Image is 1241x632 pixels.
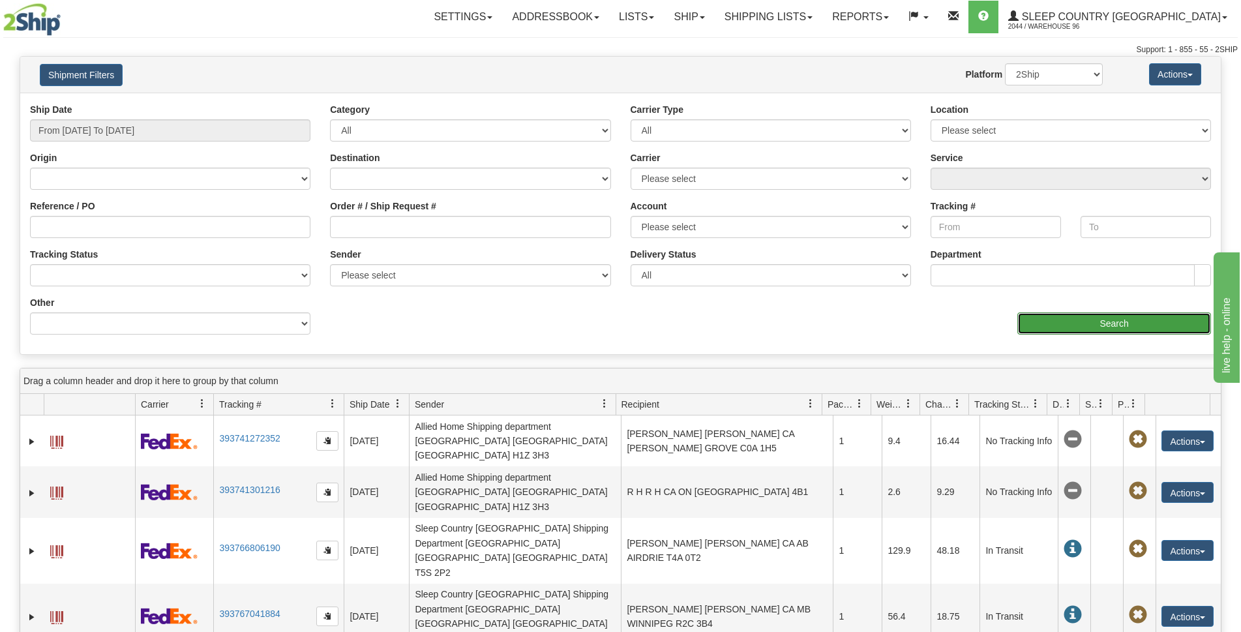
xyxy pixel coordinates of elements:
div: grid grouping header [20,369,1221,394]
div: Support: 1 - 855 - 55 - 2SHIP [3,44,1238,55]
input: Search [1017,312,1211,335]
a: 393741272352 [219,433,280,444]
span: No Tracking Info [1064,482,1082,500]
label: Account [631,200,667,213]
div: live help - online [10,8,121,23]
a: Packages filter column settings [848,393,871,415]
span: Charge [925,398,953,411]
iframe: chat widget [1211,249,1240,382]
button: Copy to clipboard [316,483,338,502]
span: Ship Date [350,398,389,411]
a: Sender filter column settings [593,393,616,415]
span: Pickup Status [1118,398,1129,411]
span: Pickup Not Assigned [1129,482,1147,500]
a: Label [50,539,63,560]
span: Tracking Status [974,398,1031,411]
label: Tracking # [931,200,976,213]
a: Addressbook [502,1,609,33]
img: 2 - FedEx Express® [141,543,198,559]
span: In Transit [1064,606,1082,624]
a: Weight filter column settings [897,393,920,415]
a: Expand [25,435,38,448]
a: Carrier filter column settings [191,393,213,415]
span: Recipient [621,398,659,411]
td: In Transit [979,518,1058,584]
button: Actions [1161,540,1214,561]
td: No Tracking Info [979,415,1058,466]
span: Sleep Country [GEOGRAPHIC_DATA] [1019,11,1221,22]
a: Reports [822,1,899,33]
a: Expand [25,487,38,500]
td: [DATE] [344,415,409,466]
label: Order # / Ship Request # [330,200,436,213]
span: Delivery Status [1053,398,1064,411]
td: 129.9 [882,518,931,584]
a: Delivery Status filter column settings [1057,393,1079,415]
a: Label [50,605,63,626]
span: Packages [828,398,855,411]
a: Label [50,430,63,451]
a: Shipping lists [715,1,822,33]
a: Shipment Issues filter column settings [1090,393,1112,415]
img: 2 - FedEx Express® [141,484,198,500]
label: Origin [30,151,57,164]
span: Tracking # [219,398,262,411]
a: Expand [25,545,38,558]
button: Actions [1161,430,1214,451]
a: 393767041884 [219,609,280,619]
span: Weight [876,398,904,411]
img: logo2044.jpg [3,3,61,36]
label: Location [931,103,968,116]
span: Sender [415,398,444,411]
button: Actions [1161,606,1214,627]
td: 1 [833,415,882,466]
span: Carrier [141,398,169,411]
label: Platform [965,68,1002,81]
button: Copy to clipboard [316,541,338,560]
label: Carrier Type [631,103,683,116]
button: Copy to clipboard [316,607,338,626]
input: To [1081,216,1211,238]
a: Recipient filter column settings [800,393,822,415]
span: Shipment Issues [1085,398,1096,411]
td: 1 [833,466,882,517]
td: Allied Home Shipping department [GEOGRAPHIC_DATA] [GEOGRAPHIC_DATA] [GEOGRAPHIC_DATA] H1Z 3H3 [409,415,621,466]
label: Department [931,248,981,261]
span: Pickup Not Assigned [1129,606,1147,624]
span: Pickup Not Assigned [1129,540,1147,558]
span: No Tracking Info [1064,430,1082,449]
a: Ship [664,1,714,33]
label: Other [30,296,54,309]
td: 1 [833,518,882,584]
img: 2 - FedEx Express® [141,433,198,449]
a: Settings [424,1,502,33]
label: Delivery Status [631,248,696,261]
a: Sleep Country [GEOGRAPHIC_DATA] 2044 / Warehouse 96 [998,1,1237,33]
td: [DATE] [344,466,409,517]
label: Destination [330,151,380,164]
button: Actions [1149,63,1201,85]
td: [PERSON_NAME] [PERSON_NAME] CA [PERSON_NAME] GROVE C0A 1H5 [621,415,833,466]
span: 2044 / Warehouse 96 [1008,20,1106,33]
td: 2.6 [882,466,931,517]
td: Sleep Country [GEOGRAPHIC_DATA] Shipping Department [GEOGRAPHIC_DATA] [GEOGRAPHIC_DATA] [GEOGRAPH... [409,518,621,584]
a: 393766806190 [219,543,280,553]
a: Tracking # filter column settings [321,393,344,415]
a: Charge filter column settings [946,393,968,415]
td: Allied Home Shipping department [GEOGRAPHIC_DATA] [GEOGRAPHIC_DATA] [GEOGRAPHIC_DATA] H1Z 3H3 [409,466,621,517]
td: 16.44 [931,415,979,466]
a: Lists [609,1,664,33]
img: 2 - FedEx Express® [141,608,198,624]
label: Carrier [631,151,661,164]
span: Pickup Not Assigned [1129,430,1147,449]
button: Shipment Filters [40,64,123,86]
label: Category [330,103,370,116]
td: 9.4 [882,415,931,466]
a: Ship Date filter column settings [387,393,409,415]
label: Ship Date [30,103,72,116]
a: Pickup Status filter column settings [1122,393,1144,415]
input: From [931,216,1061,238]
td: [DATE] [344,518,409,584]
td: 9.29 [931,466,979,517]
label: Reference / PO [30,200,95,213]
